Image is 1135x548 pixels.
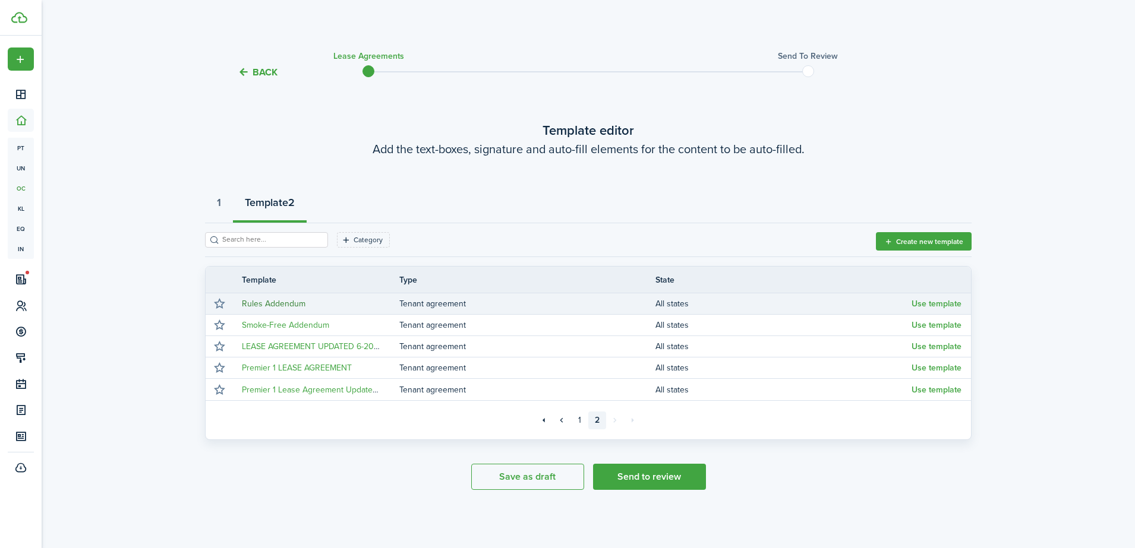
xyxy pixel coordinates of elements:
[399,296,655,312] td: Tenant agreement
[553,411,570,429] a: Previous
[535,411,553,429] a: First
[211,317,228,334] button: Mark as favourite
[8,138,34,158] a: pt
[876,232,972,251] button: Create new template
[205,140,972,158] wizard-step-header-description: Add the text-boxes, signature and auto-fill elements for the content to be auto-filled.
[399,360,655,376] td: Tenant agreement
[8,47,34,71] button: Open menu
[593,464,706,490] button: Send to review
[245,195,288,211] strong: Template
[354,235,383,245] filter-tag-label: Category
[211,360,228,376] button: Mark as favourite
[912,385,961,395] button: Use template
[912,299,961,309] button: Use template
[655,317,912,333] td: All states
[238,66,278,78] button: Back
[399,274,655,286] th: Type
[655,338,912,354] td: All states
[242,384,481,396] a: Premier 1 Lease Agreement Updated 6-2025 - DO NOT USE YET
[8,158,34,178] a: un
[655,360,912,376] td: All states
[606,411,624,429] a: Next
[219,234,324,245] input: Search here...
[778,50,838,62] h3: Send to review
[211,296,228,312] button: Mark as favourite
[333,50,404,62] h3: Lease Agreements
[233,274,399,286] th: Template
[242,297,305,310] a: Rules Addendum
[217,195,221,211] strong: 1
[11,12,27,23] img: TenantCloud
[655,296,912,312] td: All states
[399,338,655,354] td: Tenant agreement
[399,317,655,333] td: Tenant agreement
[211,381,228,398] button: Mark as favourite
[655,382,912,398] td: All states
[211,338,228,355] button: Mark as favourite
[242,340,383,353] a: LEASE AGREEMENT UPDATED 6-2025
[205,121,972,140] wizard-step-header-title: Template editor
[912,363,961,373] button: Use template
[912,321,961,330] button: Use template
[471,464,584,490] button: Save as draft
[242,319,329,331] a: Smoke-Free Addendum
[8,239,34,259] a: in
[337,232,390,248] filter-tag: Open filter
[912,342,961,351] button: Use template
[242,362,352,374] a: Premier 1 LEASE AGREEMENT
[655,274,912,286] th: State
[8,198,34,218] a: kl
[588,411,606,429] a: 2
[8,218,34,239] a: eq
[399,382,655,398] td: Tenant agreement
[570,411,588,429] a: 1
[288,195,295,211] strong: 2
[624,411,642,429] a: Last
[8,178,34,198] a: oc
